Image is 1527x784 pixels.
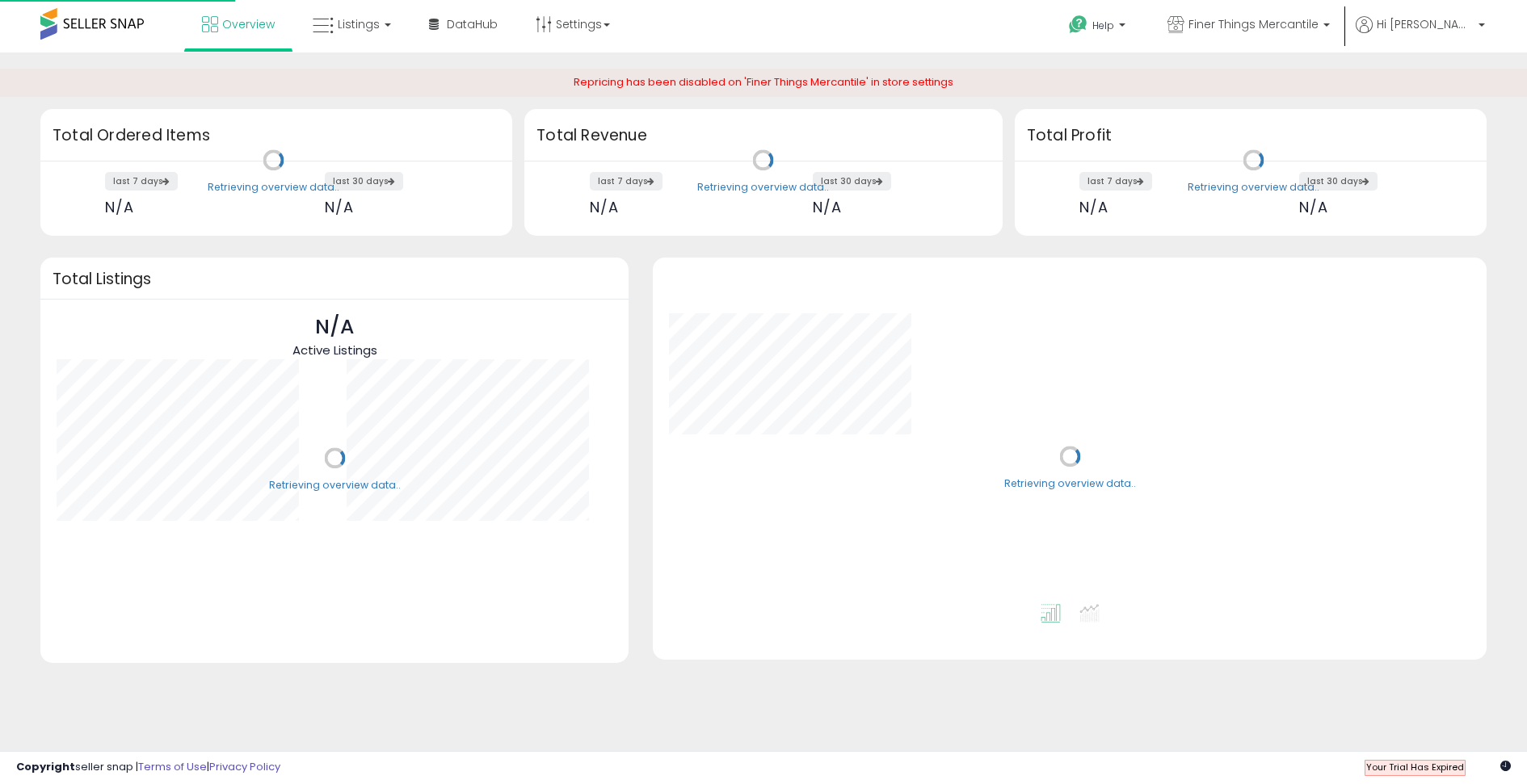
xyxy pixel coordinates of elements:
[338,16,380,32] span: Listings
[447,16,498,32] span: DataHub
[1004,476,1136,491] div: Retrieving overview data..
[1092,19,1114,32] span: Help
[697,180,829,195] div: Retrieving overview data..
[1188,180,1319,195] div: Retrieving overview data..
[208,180,339,195] div: Retrieving overview data..
[1377,16,1474,32] span: Hi [PERSON_NAME]
[1356,16,1485,52] a: Hi [PERSON_NAME]
[222,16,275,32] span: Overview
[1188,16,1319,32] span: Finer Things Mercantile
[1056,2,1142,52] a: Help
[269,478,401,493] div: Retrieving overview data..
[1068,15,1088,35] i: Get Help
[574,74,953,90] span: Repricing has been disabled on 'Finer Things Mercantile' in store settings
